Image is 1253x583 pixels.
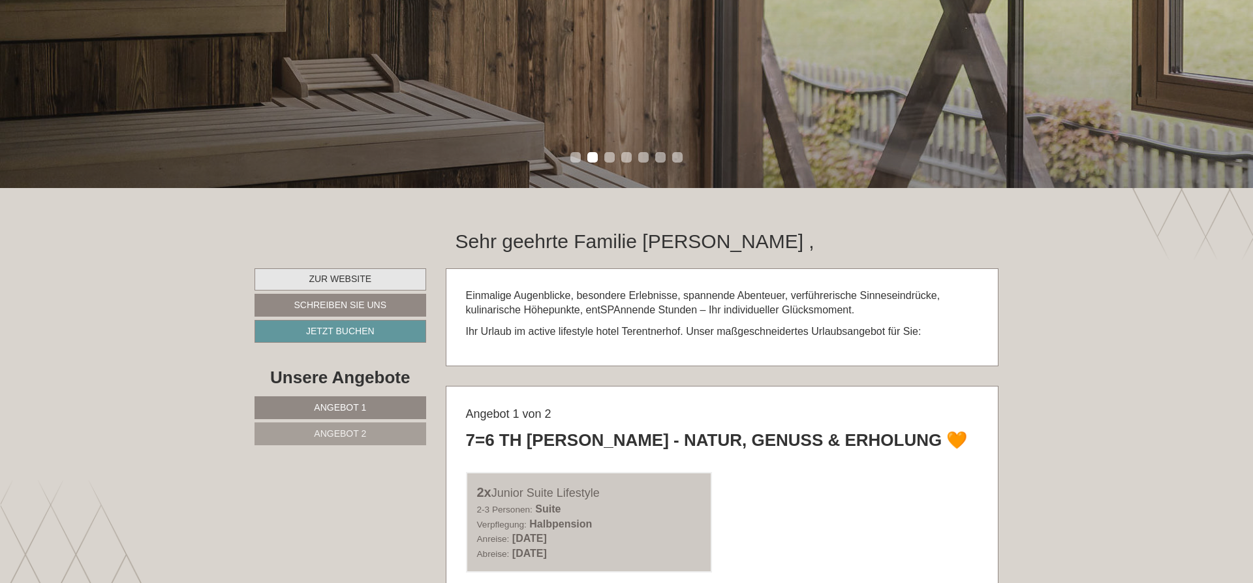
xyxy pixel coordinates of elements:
b: 2x [477,485,491,499]
p: Ihr Urlaub im active lifestyle hotel Terentnerhof. Unser maßgeschneidertes Urlaubsangebot für Sie: [466,324,979,339]
a: Jetzt buchen [255,320,426,343]
b: Suite [535,503,561,514]
div: Junior Suite Lifestyle [477,483,702,502]
small: 2-3 Personen: [477,505,533,514]
small: Anreise: [477,534,510,544]
div: 7=6 TH [PERSON_NAME] - Natur, Genuss & Erholung 🧡 [466,428,968,452]
div: Unsere Angebote [255,366,426,390]
span: Angebot 2 [314,428,366,439]
h1: Sehr geehrte Familie [PERSON_NAME] , [456,230,814,252]
small: Verpflegung: [477,520,527,529]
b: [DATE] [512,548,547,559]
a: Zur Website [255,268,426,291]
span: Angebot 1 von 2 [466,407,551,420]
b: Halbpension [529,518,592,529]
p: Einmalige Augenblicke, besondere Erlebnisse, spannende Abenteuer, verführerische Sinneseindrücke,... [466,289,979,319]
a: Schreiben Sie uns [255,294,426,317]
span: Angebot 1 [314,402,366,413]
small: Abreise: [477,549,510,559]
b: [DATE] [512,533,547,544]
